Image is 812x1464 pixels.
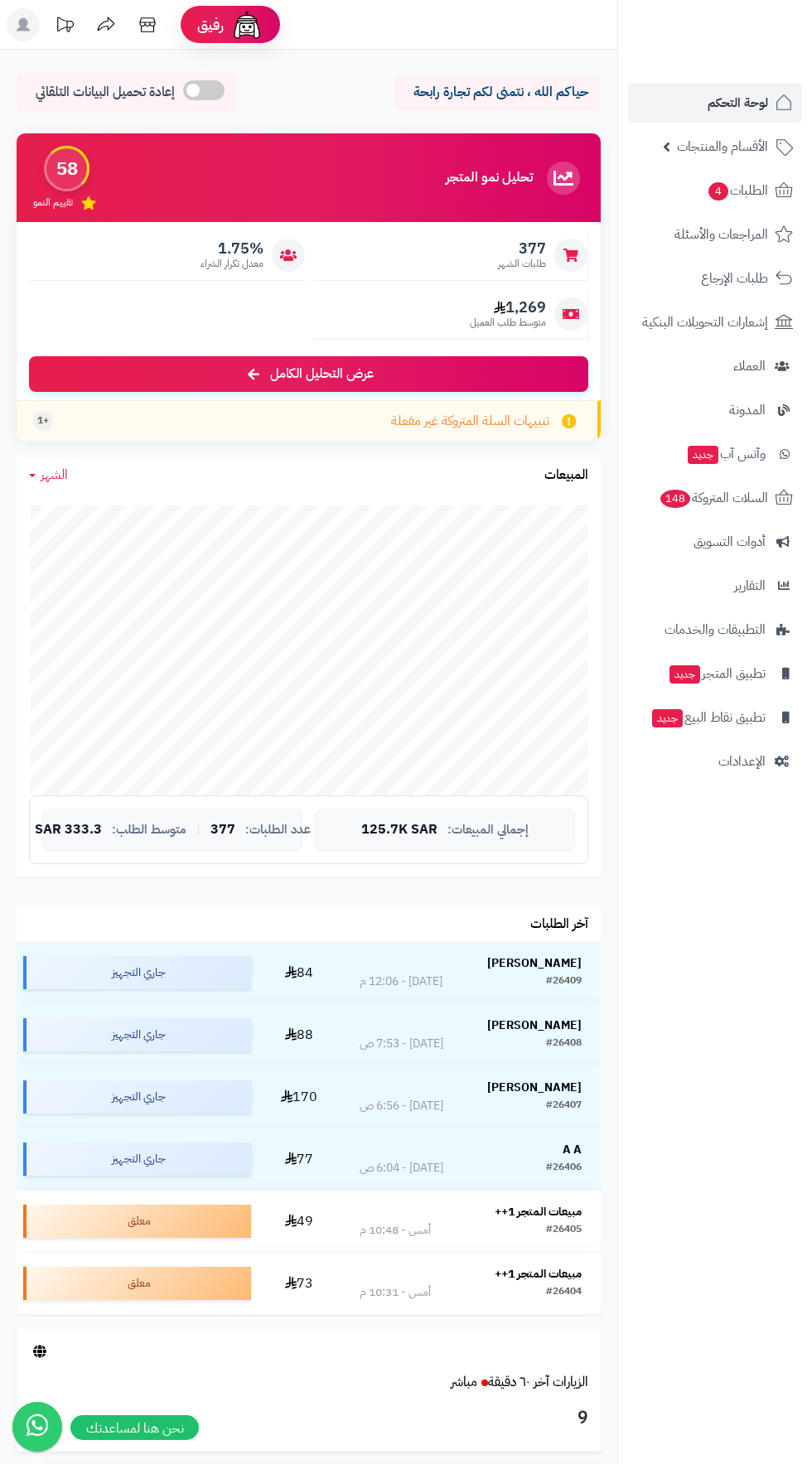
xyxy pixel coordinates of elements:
[23,956,251,989] div: جاري التجهيز
[470,298,546,316] span: 1,269
[487,1017,582,1034] strong: [PERSON_NAME]
[628,302,802,342] a: إشعارات التحويلات البنكية
[546,974,582,990] div: #26409
[447,823,529,837] span: إجمالي المبيعات:
[36,83,175,102] span: إعادة تحميل البيانات التلقائي
[544,468,588,483] h3: المبيعات
[230,8,263,41] img: ai-face.png
[406,83,588,102] p: حياكم الله ، نتمنى لكم تجارة رابحة
[652,709,683,727] span: جديد
[258,1066,340,1128] td: 170
[258,1128,340,1190] td: 77
[563,1141,582,1158] strong: A A
[44,8,85,46] a: تحديثات المنصة
[628,698,802,737] a: تطبيق نقاط البيعجديد
[391,412,549,431] span: تنبيهات السلة المتروكة غير مفعلة
[23,1267,251,1300] div: معلق
[677,135,768,158] span: الأقسام والمنتجات
[628,478,802,518] a: السلات المتروكة148
[29,356,588,392] a: عرض التحليل الكامل
[23,1018,251,1051] div: جاري التجهيز
[628,171,802,210] a: الطلبات4
[23,1080,251,1114] div: جاري التجهيز
[674,223,768,246] span: المراجعات والأسئلة
[487,1079,582,1096] strong: [PERSON_NAME]
[201,257,263,271] span: معدل تكرار الشراء
[729,399,766,422] span: المدونة
[451,1372,588,1392] a: الزيارات آخر ٦٠ دقيقةمباشر
[360,1222,431,1239] div: أمس - 10:48 م
[650,706,766,729] span: تطبيق نقاط البيع
[734,574,766,597] span: التقارير
[642,311,768,334] span: إشعارات التحويلات البنكية
[694,530,766,553] span: أدوات التسويق
[628,522,802,562] a: أدوات التسويق
[669,665,700,684] span: جديد
[628,566,802,606] a: التقارير
[628,346,802,386] a: العملاء
[196,824,201,836] span: |
[360,1160,443,1177] div: [DATE] - 6:04 ص
[23,1143,251,1176] div: جاري التجهيز
[707,179,768,202] span: الطلبات
[23,1205,251,1238] div: معلق
[628,258,802,298] a: طلبات الإرجاع
[361,823,437,838] span: 125.7K SAR
[665,618,766,641] span: التطبيقات والخدمات
[628,654,802,693] a: تطبيق المتجرجديد
[360,1284,431,1301] div: أمس - 10:31 م
[701,267,768,290] span: طلبات الإرجاع
[360,974,442,990] div: [DATE] - 12:06 م
[360,1036,443,1052] div: [DATE] - 7:53 ص
[35,823,102,838] span: 333.3 SAR
[733,355,766,378] span: العملاء
[546,1284,582,1301] div: #26404
[41,465,68,485] span: الشهر
[201,239,263,258] span: 1.75%
[470,316,546,330] span: متوسط طلب العميل
[495,1203,582,1220] strong: مبيعات المتجر 1++
[37,413,49,428] span: +1
[258,942,340,1003] td: 84
[258,1253,340,1314] td: 73
[210,823,235,838] span: 377
[29,466,68,485] a: الشهر
[270,365,374,384] span: عرض التحليل الكامل
[258,1191,340,1252] td: 49
[688,446,718,464] span: جديد
[112,823,186,837] span: متوسط الطلب:
[446,171,533,186] h3: تحليل نمو المتجر
[668,662,766,685] span: تطبيق المتجر
[628,215,802,254] a: المراجعات والأسئلة
[660,490,690,508] span: 148
[628,434,802,474] a: وآتس آبجديد
[495,1265,582,1283] strong: مبيعات المتجر 1++
[498,239,546,258] span: 377
[628,742,802,781] a: الإعدادات
[451,1372,477,1392] small: مباشر
[659,486,768,510] span: السلات المتروكة
[546,1036,582,1052] div: #26408
[33,196,73,210] span: تقييم النمو
[546,1160,582,1177] div: #26406
[708,91,768,114] span: لوحة التحكم
[546,1222,582,1239] div: #26405
[487,954,582,972] strong: [PERSON_NAME]
[628,390,802,430] a: المدونة
[29,1404,588,1433] h3: 9
[258,1004,340,1065] td: 88
[628,83,802,123] a: لوحة التحكم
[197,15,224,35] span: رفيق
[245,823,311,837] span: عدد الطلبات:
[546,1098,582,1114] div: #26407
[530,917,588,932] h3: آخر الطلبات
[686,442,766,466] span: وآتس آب
[708,182,728,201] span: 4
[628,610,802,650] a: التطبيقات والخدمات
[360,1098,443,1114] div: [DATE] - 6:56 ص
[718,750,766,773] span: الإعدادات
[498,257,546,271] span: طلبات الشهر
